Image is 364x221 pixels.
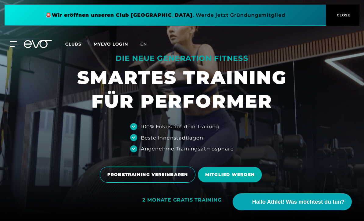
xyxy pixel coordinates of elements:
a: MYEVO LOGIN [94,41,128,47]
span: en [140,41,147,47]
div: 2 MONATE GRATIS TRAINING [142,197,221,203]
div: Angenehme Trainingsatmosphäre [141,145,234,152]
span: PROBETRAINING VEREINBAREN [107,171,188,178]
a: en [140,41,154,48]
span: CLOSE [335,12,350,18]
a: Clubs [65,41,94,47]
button: CLOSE [326,5,359,26]
a: PROBETRAINING VEREINBAREN [100,162,198,187]
span: Clubs [65,41,81,47]
div: DIE NEUE GENERATION FITNESS [77,54,287,63]
a: MITGLIED WERDEN [198,162,264,187]
span: Hallo Athlet! Was möchtest du tun? [252,198,344,206]
button: Hallo Athlet! Was möchtest du tun? [233,193,352,210]
div: Beste Innenstadtlagen [141,134,203,141]
div: 100% Fokus auf dein Training [141,123,219,130]
h1: SMARTES TRAINING FÜR PERFORMER [77,66,287,113]
span: MITGLIED WERDEN [205,171,255,178]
